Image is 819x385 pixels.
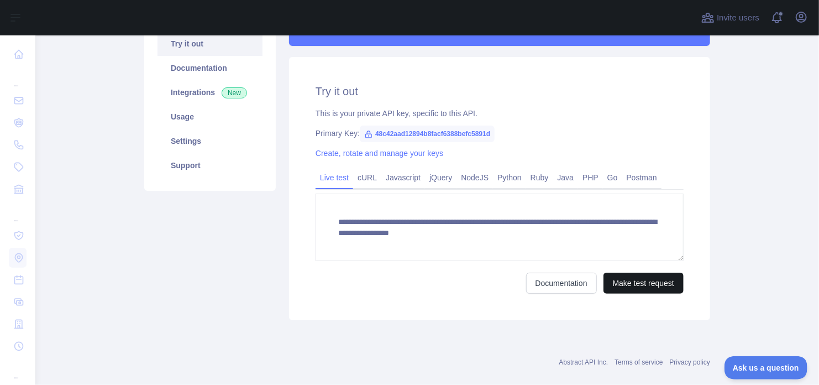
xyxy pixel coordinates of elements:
[622,169,662,186] a: Postman
[360,126,495,142] span: 48c42aad12894b8facf6388befc5891d
[603,273,684,294] button: Make test request
[493,169,526,186] a: Python
[9,358,27,381] div: ...
[526,169,553,186] a: Ruby
[425,169,456,186] a: jQuery
[559,358,608,366] a: Abstract API Inc.
[316,128,684,139] div: Primary Key:
[353,169,381,186] a: cURL
[158,80,262,105] a: Integrations New
[670,358,710,366] a: Privacy policy
[316,108,684,119] div: This is your private API key, specific to this API.
[578,169,603,186] a: PHP
[603,169,622,186] a: Go
[316,149,443,158] a: Create, rotate and manage your keys
[158,56,262,80] a: Documentation
[316,169,353,186] a: Live test
[615,358,663,366] a: Terms of service
[158,153,262,178] a: Support
[699,9,762,27] button: Invite users
[158,105,262,129] a: Usage
[725,356,808,379] iframe: Toggle Customer Support
[381,169,425,186] a: Javascript
[526,273,597,294] a: Documentation
[158,129,262,153] a: Settings
[316,84,684,99] h2: Try it out
[158,32,262,56] a: Try it out
[553,169,579,186] a: Java
[222,87,247,98] span: New
[9,66,27,89] div: ...
[456,169,493,186] a: NodeJS
[717,12,759,24] span: Invite users
[9,201,27,223] div: ...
